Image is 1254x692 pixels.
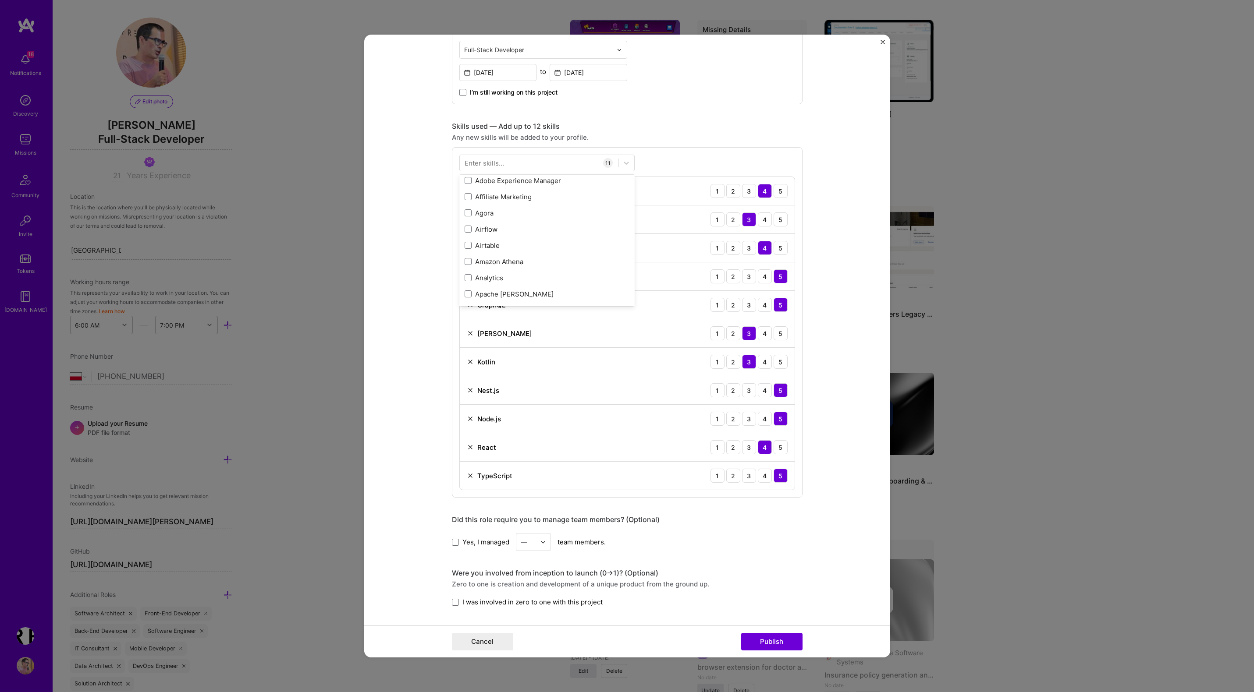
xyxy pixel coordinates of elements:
[521,537,527,547] div: —
[710,212,725,226] div: 1
[774,212,788,226] div: 5
[881,40,885,49] button: Close
[774,469,788,483] div: 5
[758,469,772,483] div: 4
[452,624,803,633] div: Add metrics (Optional)
[726,184,740,198] div: 2
[477,357,495,367] div: Kotlin
[758,269,772,283] div: 4
[710,355,725,369] div: 1
[758,241,772,255] div: 4
[742,326,756,340] div: 3
[774,184,788,198] div: 5
[470,88,558,97] span: I’m still working on this project
[742,212,756,226] div: 3
[758,355,772,369] div: 4
[465,192,629,201] div: Affiliate Marketing
[452,533,803,551] div: team members.
[467,415,474,422] img: Remove
[758,212,772,226] div: 4
[758,440,772,454] div: 4
[540,67,546,76] div: to
[617,47,622,53] img: drop icon
[477,471,512,480] div: TypeScript
[742,184,756,198] div: 3
[710,383,725,397] div: 1
[477,386,499,395] div: Nest.js
[774,241,788,255] div: 5
[710,412,725,426] div: 1
[459,64,537,81] input: Date
[710,298,725,312] div: 1
[452,122,803,131] div: Skills used — Add up to 12 skills
[710,241,725,255] div: 1
[477,443,496,452] div: React
[710,326,725,340] div: 1
[742,383,756,397] div: 3
[726,469,740,483] div: 2
[467,330,474,337] img: Remove
[758,184,772,198] div: 4
[710,269,725,283] div: 1
[467,444,474,451] img: Remove
[742,241,756,255] div: 3
[726,298,740,312] div: 2
[465,241,629,250] div: Airtable
[726,212,740,226] div: 2
[462,597,603,607] span: I was involved in zero to one with this project
[774,326,788,340] div: 5
[603,158,613,168] div: 11
[742,469,756,483] div: 3
[540,540,546,545] img: drop icon
[742,355,756,369] div: 3
[452,133,803,142] div: Any new skills will be added to your profile.
[726,326,740,340] div: 2
[726,383,740,397] div: 2
[550,64,627,81] input: Date
[452,633,513,650] button: Cancel
[758,412,772,426] div: 4
[710,184,725,198] div: 1
[774,269,788,283] div: 5
[726,440,740,454] div: 2
[774,383,788,397] div: 5
[465,208,629,218] div: Agora
[465,273,629,282] div: Analytics
[774,440,788,454] div: 5
[758,298,772,312] div: 4
[742,440,756,454] div: 3
[758,326,772,340] div: 4
[452,568,803,578] div: Were you involved from inception to launch (0 -> 1)? (Optional)
[742,269,756,283] div: 3
[465,159,504,168] div: Enter skills...
[726,269,740,283] div: 2
[452,579,803,589] div: Zero to one is creation and development of a unique product from the ground up.
[741,633,803,650] button: Publish
[467,387,474,394] img: Remove
[726,355,740,369] div: 2
[465,306,629,315] div: Apex (Salesforce)
[467,472,474,479] img: Remove
[452,515,803,524] div: Did this role require you to manage team members? (Optional)
[774,355,788,369] div: 5
[774,298,788,312] div: 5
[465,290,629,299] div: Apache [PERSON_NAME]
[467,358,474,365] img: Remove
[710,440,725,454] div: 1
[742,412,756,426] div: 3
[758,383,772,397] div: 4
[742,298,756,312] div: 3
[462,537,509,547] span: Yes, I managed
[465,176,629,185] div: Adobe Experience Manager
[477,414,501,424] div: Node.js
[477,329,532,338] div: [PERSON_NAME]
[465,225,629,234] div: Airflow
[726,412,740,426] div: 2
[710,469,725,483] div: 1
[726,241,740,255] div: 2
[465,257,629,266] div: Amazon Athena
[774,412,788,426] div: 5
